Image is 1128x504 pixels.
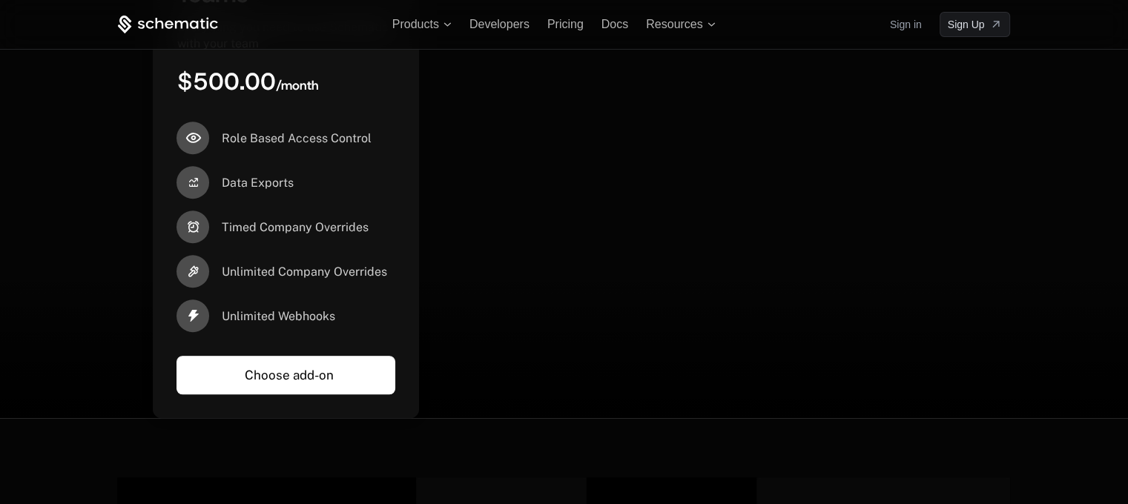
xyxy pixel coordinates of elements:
[221,175,293,191] span: Data Exports
[177,20,388,50] span: Everything you need to use Schematic with your team
[469,18,530,30] a: Developers
[275,77,318,93] span: / month
[392,18,439,31] span: Products
[948,17,985,32] span: Sign Up
[940,12,1011,37] a: [object Object]
[221,130,371,147] span: Role Based Access Control
[177,66,275,97] span: $500.00
[221,219,368,236] span: Timed Company Overrides
[547,18,584,30] a: Pricing
[177,122,209,154] i: eye
[601,18,628,30] a: Docs
[177,299,209,332] i: thunder
[646,18,702,31] span: Resources
[177,356,395,394] a: Choose add-on
[177,255,209,288] i: hammer
[221,264,386,280] span: Unlimited Company Overrides
[890,13,922,36] a: Sign in
[177,210,209,243] i: alarm
[221,308,334,325] span: Unlimited Webhooks
[177,166,209,199] i: arrow-analytics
